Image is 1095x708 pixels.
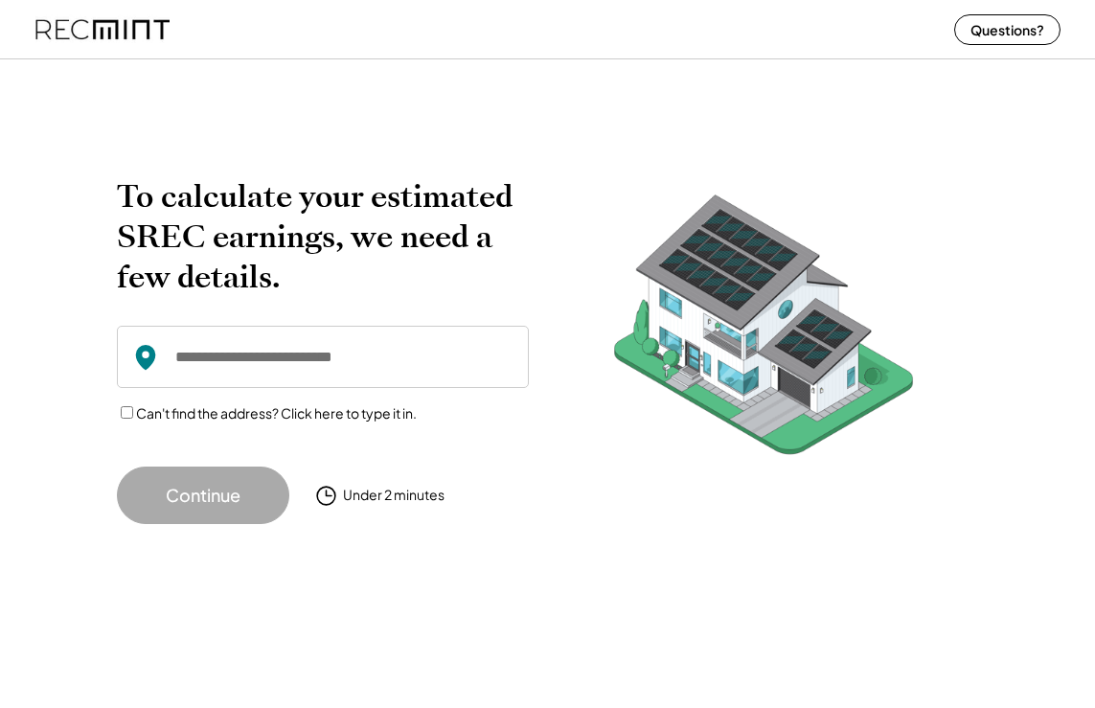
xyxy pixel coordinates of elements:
h2: To calculate your estimated SREC earnings, we need a few details. [117,176,529,297]
div: Under 2 minutes [343,486,445,505]
img: recmint-logotype%403x%20%281%29.jpeg [35,4,170,55]
img: RecMintArtboard%207.png [577,176,950,484]
label: Can't find the address? Click here to type it in. [136,404,417,422]
button: Continue [117,467,289,524]
button: Questions? [954,14,1061,45]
